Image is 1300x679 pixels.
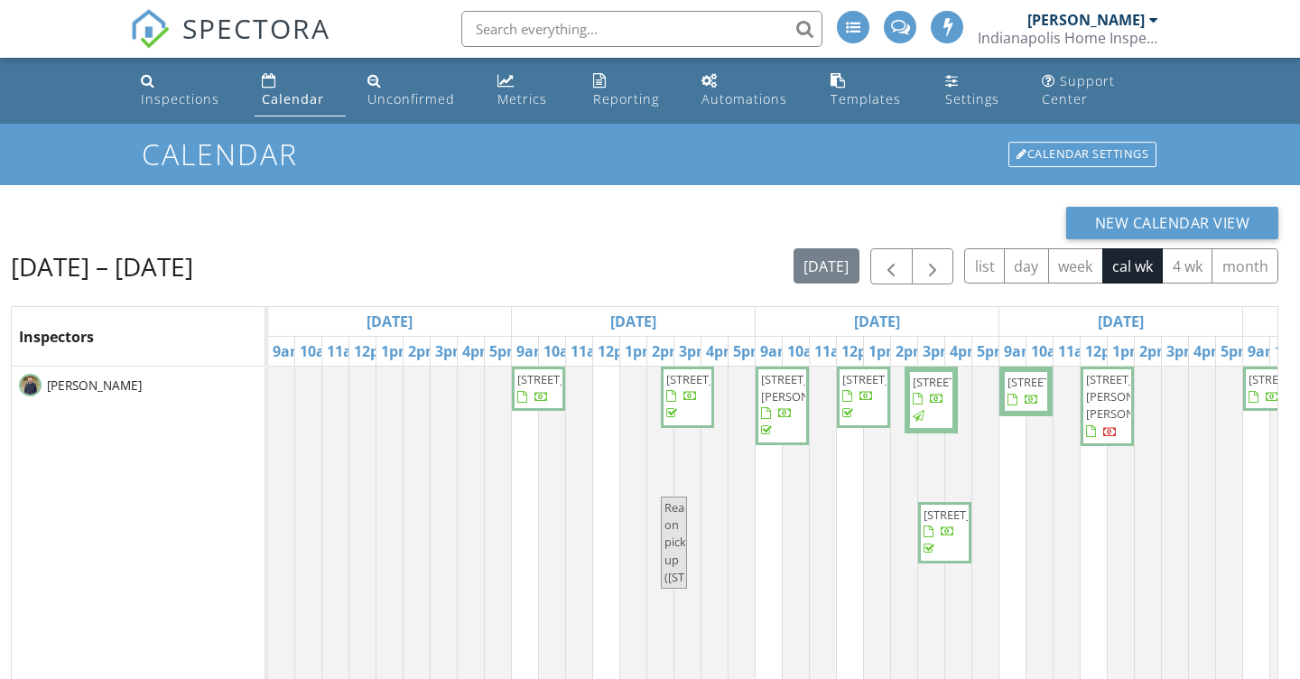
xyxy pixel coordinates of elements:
a: Support Center [1035,65,1166,116]
a: 9am [1243,337,1284,366]
div: Calendar Settings [1008,142,1156,167]
span: [STREET_ADDRESS][PERSON_NAME][PERSON_NAME] [1086,371,1187,422]
button: month [1212,248,1278,284]
div: Automations [701,90,787,107]
a: Calendar Settings [1007,140,1158,169]
a: 11am [810,337,859,366]
div: Inspections [141,90,219,107]
div: Templates [831,90,901,107]
button: cal wk [1102,248,1164,284]
a: 1pm [620,337,661,366]
button: 4 wk [1162,248,1212,284]
div: Indianapolis Home Inspections [978,29,1158,47]
a: 3pm [431,337,471,366]
img: 80779465_633145700682005_2992485014282698752_n.jpg [19,374,42,396]
input: Search everything... [461,11,822,47]
a: Go to August 24, 2025 [362,307,417,336]
a: 2pm [1135,337,1175,366]
div: Calendar [262,90,324,107]
a: 9am [999,337,1040,366]
a: 12pm [593,337,642,366]
div: [PERSON_NAME] [1027,11,1145,29]
a: 10am [783,337,831,366]
a: 5pm [972,337,1013,366]
a: 9am [512,337,552,366]
div: Support Center [1042,72,1115,107]
span: [STREET_ADDRESS] [842,371,943,387]
a: 11am [1054,337,1102,366]
a: Calendar [255,65,346,116]
a: Unconfirmed [360,65,476,116]
a: Reporting [586,65,680,116]
span: [STREET_ADDRESS] [666,371,767,387]
a: 3pm [674,337,715,366]
span: Inspectors [19,327,94,347]
a: 4pm [458,337,498,366]
div: Settings [945,90,999,107]
span: [STREET_ADDRESS] [924,507,1025,523]
a: Inspections [134,65,240,116]
a: 9am [268,337,309,366]
a: 2pm [891,337,932,366]
img: The Best Home Inspection Software - Spectora [130,9,170,49]
a: 3pm [918,337,959,366]
a: 2pm [647,337,688,366]
a: 11am [322,337,371,366]
h2: [DATE] – [DATE] [11,248,193,284]
a: 1pm [376,337,417,366]
button: [DATE] [794,248,859,284]
a: 1pm [1108,337,1148,366]
div: Reporting [593,90,659,107]
button: Previous [870,248,913,285]
span: Read on pick up ([STREET_ADDRESS]) [664,499,773,585]
span: [STREET_ADDRESS] [1007,374,1109,390]
a: 1pm [864,337,905,366]
span: SPECTORA [182,9,330,47]
a: 4pm [1189,337,1230,366]
div: Unconfirmed [367,90,455,107]
h1: Calendar [142,138,1158,170]
a: SPECTORA [130,24,330,62]
a: 12pm [837,337,886,366]
a: Go to August 27, 2025 [1093,307,1148,336]
div: Metrics [497,90,547,107]
span: [STREET_ADDRESS] [913,374,1014,390]
a: 5pm [729,337,769,366]
button: Next [912,248,954,285]
a: 5pm [485,337,525,366]
a: Automations (Advanced) [694,65,810,116]
a: 3pm [1162,337,1202,366]
a: Templates [823,65,923,116]
a: 4pm [701,337,742,366]
a: 2pm [404,337,444,366]
a: Go to August 26, 2025 [850,307,905,336]
button: list [964,248,1005,284]
a: 10am [295,337,344,366]
button: New Calendar View [1066,207,1279,239]
a: Metrics [490,65,571,116]
a: Settings [938,65,1020,116]
a: 5pm [1216,337,1257,366]
span: [STREET_ADDRESS] [517,371,618,387]
a: 11am [566,337,615,366]
a: 10am [539,337,588,366]
a: 12pm [349,337,398,366]
a: 9am [756,337,796,366]
button: day [1004,248,1049,284]
a: 4pm [945,337,986,366]
span: [PERSON_NAME] [43,377,145,395]
span: [STREET_ADDRESS][PERSON_NAME] [761,371,862,405]
button: week [1048,248,1103,284]
a: 10am [1026,337,1075,366]
a: 12pm [1081,337,1129,366]
a: Go to August 25, 2025 [606,307,661,336]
